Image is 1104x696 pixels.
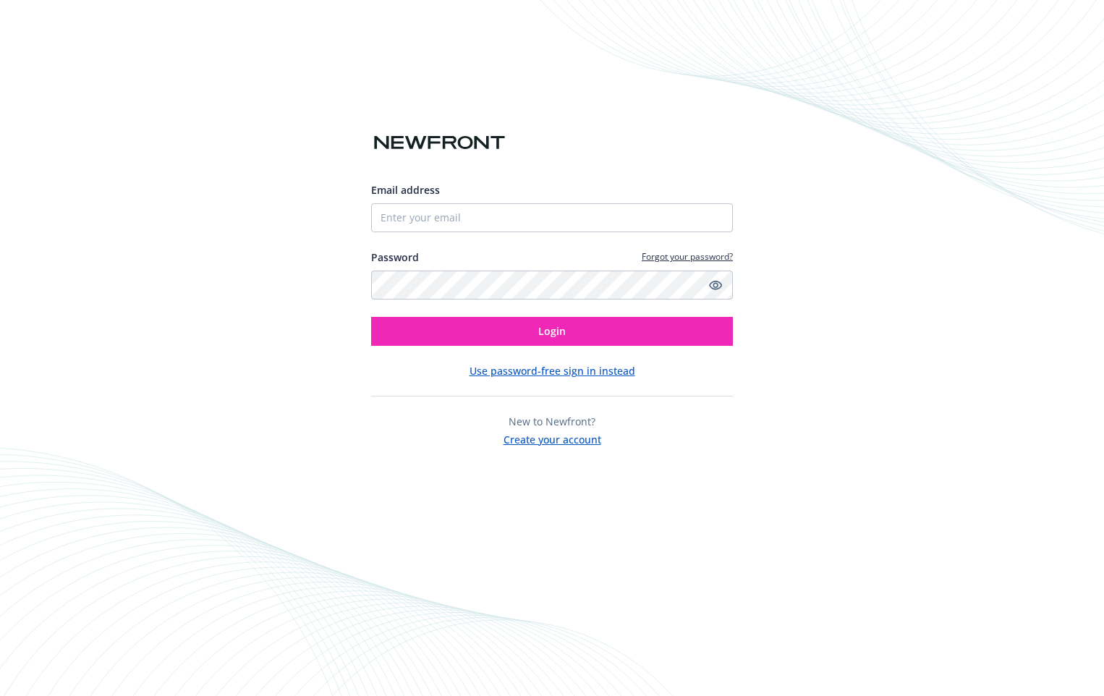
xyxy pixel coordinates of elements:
input: Enter your email [371,203,733,232]
label: Password [371,250,419,265]
span: New to Newfront? [509,415,595,428]
input: Enter your password [371,271,733,300]
button: Login [371,317,733,346]
span: Email address [371,183,440,197]
img: Newfront logo [371,130,508,156]
span: Login [538,324,566,338]
a: Show password [707,276,724,294]
button: Use password-free sign in instead [470,363,635,378]
a: Forgot your password? [642,250,733,263]
button: Create your account [504,429,601,447]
